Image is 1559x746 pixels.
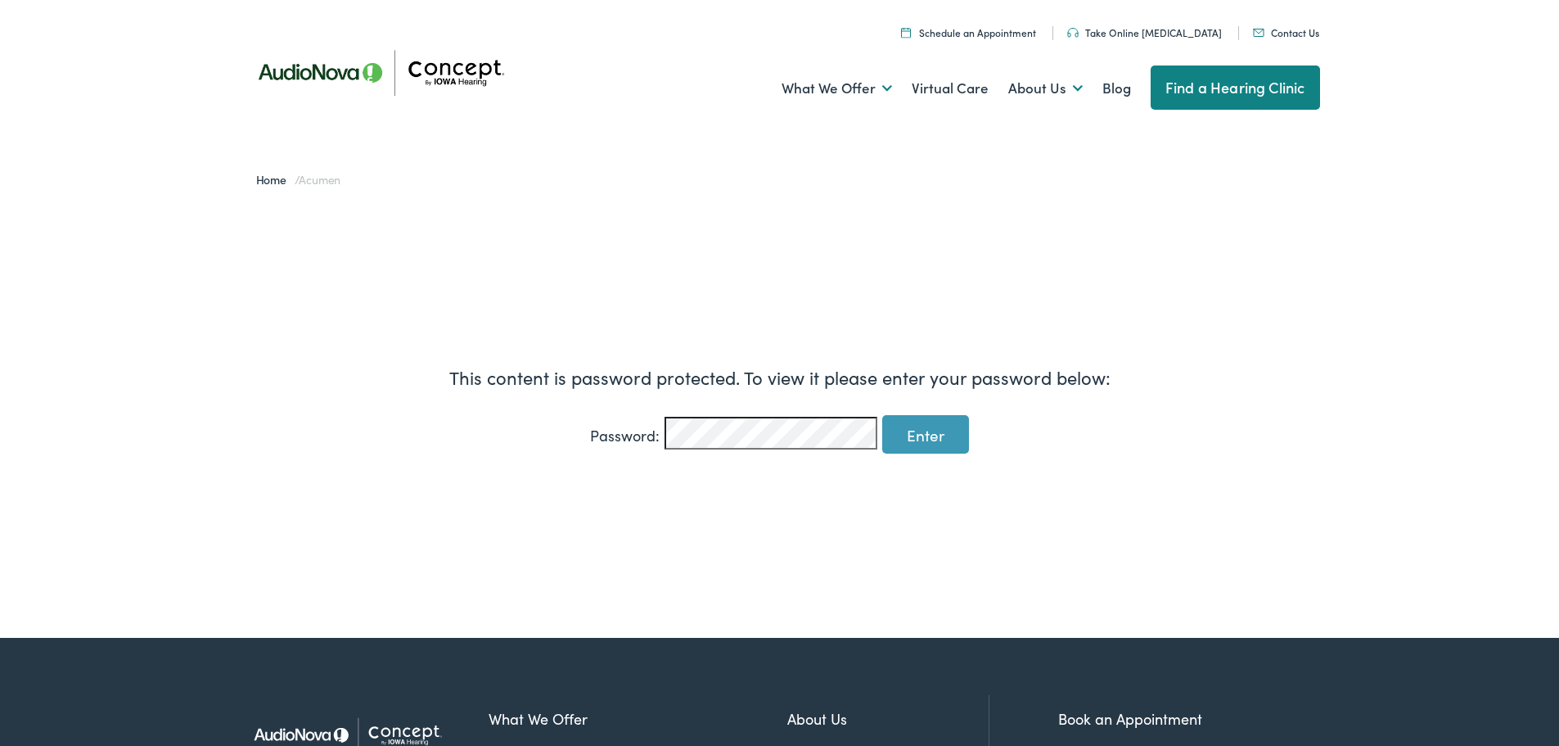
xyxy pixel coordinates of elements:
span: Acumen [299,171,340,188]
a: Home [256,171,295,188]
input: Enter [882,415,969,454]
img: utility icon [1253,29,1264,37]
a: About Us [787,708,989,730]
a: Find a Hearing Clinic [1151,66,1320,110]
label: Password: [590,424,660,446]
a: Take Online [MEDICAL_DATA] [1067,25,1222,39]
a: What We Offer [489,708,787,730]
a: Contact Us [1253,25,1319,39]
a: Virtual Care [912,58,989,119]
a: Blog [1102,58,1131,119]
img: utility icon [1067,28,1079,38]
img: A calendar icon to schedule an appointment at Concept by Iowa Hearing. [901,27,911,38]
a: Schedule an Appointment [901,25,1036,39]
a: Book an Appointment [1058,708,1202,729]
span: / [256,171,341,188]
p: This content is password protected. To view it please enter your password below: [449,364,1111,391]
a: What We Offer [782,58,892,119]
a: About Us [1008,58,1083,119]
